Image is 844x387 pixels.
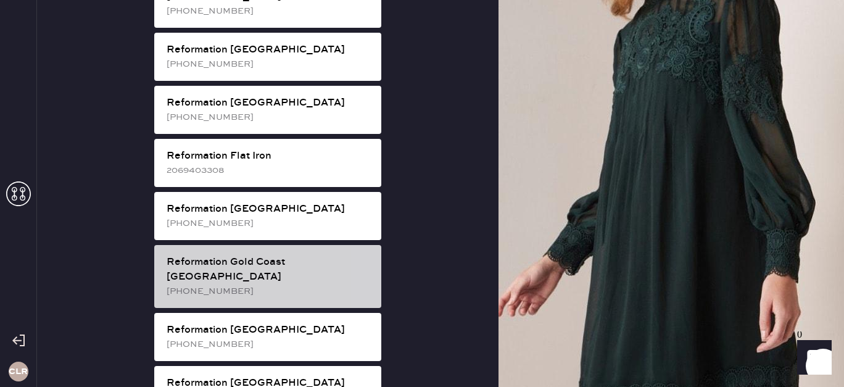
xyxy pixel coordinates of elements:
div: [PHONE_NUMBER] [167,285,371,298]
div: Reformation Gold Coast [GEOGRAPHIC_DATA] [167,255,371,285]
div: Reformation [GEOGRAPHIC_DATA] [167,202,371,217]
div: [PHONE_NUMBER] [167,110,371,124]
div: Reformation Flat Iron [167,149,371,164]
iframe: Front Chat [785,331,838,385]
div: [PHONE_NUMBER] [167,338,371,351]
div: 2069403308 [167,164,371,177]
div: [PHONE_NUMBER] [167,4,371,18]
h3: CLR [9,367,28,376]
div: Reformation [GEOGRAPHIC_DATA] [167,96,371,110]
div: [PHONE_NUMBER] [167,217,371,230]
div: [PHONE_NUMBER] [167,57,371,71]
div: Reformation [GEOGRAPHIC_DATA] [167,43,371,57]
div: Reformation [GEOGRAPHIC_DATA] [167,323,371,338]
